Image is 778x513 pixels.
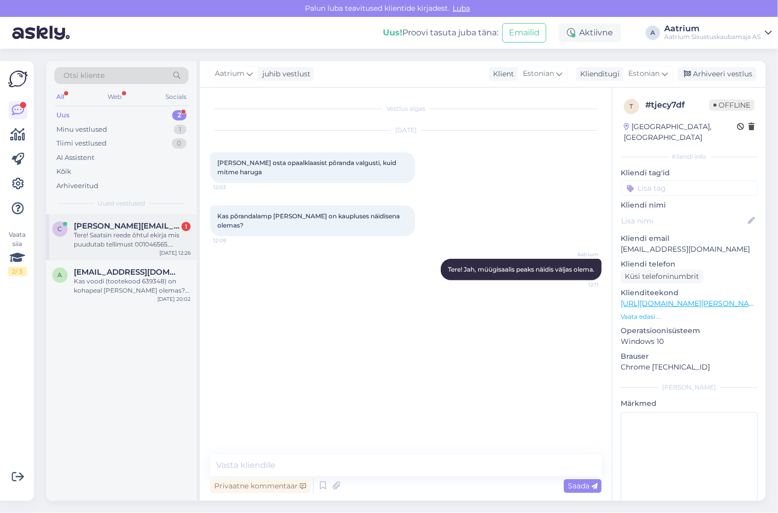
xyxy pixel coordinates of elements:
[568,481,598,490] span: Saada
[8,69,28,89] img: Askly Logo
[56,125,107,135] div: Minu vestlused
[210,104,602,113] div: Vestlus algas
[74,277,191,295] div: Kas voodi (tootekood 639348) on kohapeal [PERSON_NAME] olemas? Kui näidist ei ole ja tellime (ett...
[489,69,514,79] div: Klient
[174,125,187,135] div: 1
[213,237,252,244] span: 12:09
[74,221,180,231] span: caterina.k@hotmail.com
[448,265,595,273] span: Tere! Jah, müügisaalis peaks näidis väljas olema.
[54,90,66,104] div: All
[621,152,757,161] div: Kliendi info
[210,126,602,135] div: [DATE]
[217,159,398,176] span: [PERSON_NAME] osta opaalklaasist põranda valgusti, kuid mitme haruga
[56,167,71,177] div: Kõik
[678,67,756,81] div: Arhiveeri vestlus
[8,230,27,276] div: Vaata siia
[213,183,252,191] span: 12:03
[210,479,310,493] div: Privaatne kommentaar
[157,295,191,303] div: [DATE] 20:02
[181,222,191,231] div: 1
[8,267,27,276] div: 2 / 3
[58,225,63,233] span: c
[58,271,63,279] span: a
[56,153,94,163] div: AI Assistent
[621,336,757,347] p: Windows 10
[621,288,757,298] p: Klienditeekond
[258,69,311,79] div: juhib vestlust
[621,244,757,255] p: [EMAIL_ADDRESS][DOMAIN_NAME]
[217,212,401,229] span: Kas põrandalamp [PERSON_NAME] on kaupluses näidisena olemas?
[621,362,757,373] p: Chrome [TECHNICAL_ID]
[621,299,762,308] a: [URL][DOMAIN_NAME][PERSON_NAME]
[624,121,737,143] div: [GEOGRAPHIC_DATA], [GEOGRAPHIC_DATA]
[621,270,703,283] div: Küsi telefoninumbrit
[383,28,402,37] b: Uus!
[56,110,70,120] div: Uus
[74,231,191,249] div: Tere! Saatsin reede õhtul ekirja mis puudutab tellimust 001046565. Palusin selle tühistada sest v...
[621,325,757,336] p: Operatsioonisüsteem
[664,25,761,33] div: Aatrium
[621,215,746,227] input: Lisa nimi
[621,168,757,178] p: Kliendi tag'id
[621,180,757,196] input: Lisa tag
[215,68,244,79] span: Aatrium
[664,25,772,41] a: AatriumAatrium Sisustuskaubamaja AS
[621,351,757,362] p: Brauser
[502,23,546,43] button: Emailid
[163,90,189,104] div: Socials
[664,33,761,41] div: Aatrium Sisustuskaubamaja AS
[560,281,599,289] span: 12:11
[523,68,554,79] span: Estonian
[159,249,191,257] div: [DATE] 12:26
[621,383,757,392] div: [PERSON_NAME]
[621,398,757,409] p: Märkmed
[630,102,633,110] span: t
[64,70,105,81] span: Otsi kliente
[621,233,757,244] p: Kliendi email
[621,259,757,270] p: Kliendi telefon
[621,312,757,321] p: Vaata edasi ...
[628,68,660,79] span: Estonian
[56,138,107,149] div: Tiimi vestlused
[560,251,599,258] span: Aatrium
[621,200,757,211] p: Kliendi nimi
[74,268,180,277] span: airaalunurm@gmail.com
[646,26,660,40] div: A
[56,181,98,191] div: Arhiveeritud
[645,99,709,111] div: # tjecy7df
[576,69,620,79] div: Klienditugi
[98,199,146,208] span: Uued vestlused
[709,99,754,111] span: Offline
[383,27,498,39] div: Proovi tasuta juba täna:
[449,4,473,13] span: Luba
[106,90,124,104] div: Web
[559,24,621,42] div: Aktiivne
[172,138,187,149] div: 0
[172,110,187,120] div: 2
